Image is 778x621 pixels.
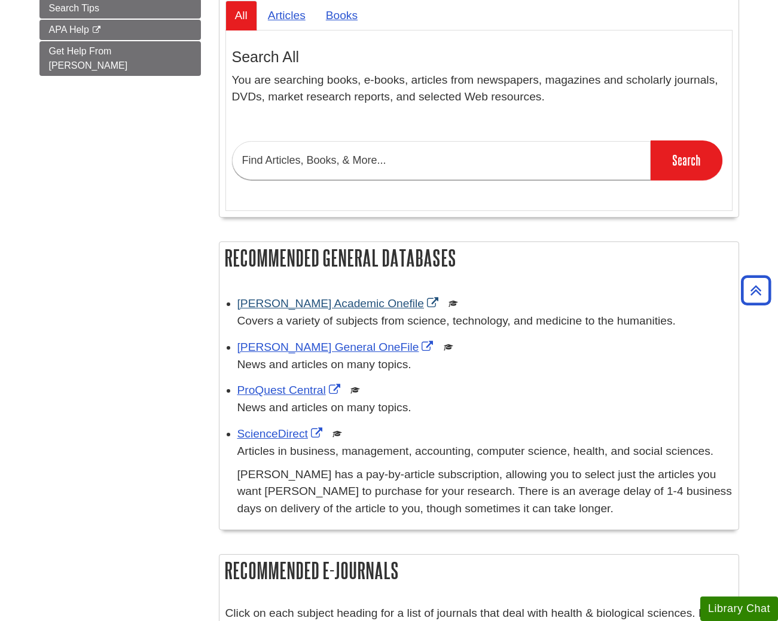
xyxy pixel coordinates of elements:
a: Link opens in new window [237,341,437,353]
img: Scholarly or Peer Reviewed [449,299,458,308]
a: APA Help [39,20,201,40]
input: Search [651,140,722,180]
img: Scholarly or Peer Reviewed [444,342,453,352]
p: News and articles on many topics. [237,399,733,417]
a: Back to Top [737,282,775,298]
p: Covers a variety of subjects from science, technology, and medicine to the humanities. [237,313,733,330]
h2: Recommended E-Journals [219,555,739,586]
p: You are searching books, e-books, articles from newspapers, magazines and scholarly journals, DVD... [232,72,726,106]
span: APA Help [49,25,89,35]
span: Search Tips [49,3,99,13]
a: All [225,1,257,30]
h3: Search All [232,48,726,66]
a: Books [316,1,367,30]
span: Get Help From [PERSON_NAME] [49,46,128,71]
img: Scholarly or Peer Reviewed [332,429,342,439]
p: Articles in business, management, accounting, computer science, health, and social sciences. [237,443,733,460]
input: Find Articles, Books, & More... [232,141,651,180]
p: News and articles on many topics. [237,356,733,374]
a: Link opens in new window [237,384,343,396]
a: Articles [258,1,315,30]
a: Get Help From [PERSON_NAME] [39,41,201,76]
i: This link opens in a new window [91,26,102,34]
a: Link opens in new window [237,427,325,440]
a: Link opens in new window [237,297,441,310]
img: Scholarly or Peer Reviewed [350,386,360,395]
p: [PERSON_NAME] has a pay-by-article subscription, allowing you to select just the articles you wan... [237,466,733,518]
button: Library Chat [700,596,778,621]
h2: Recommended General Databases [219,242,739,274]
